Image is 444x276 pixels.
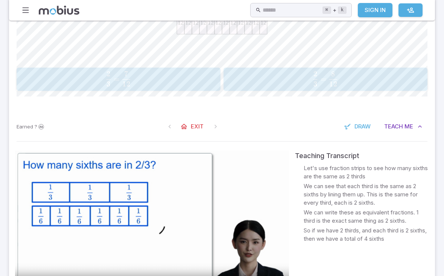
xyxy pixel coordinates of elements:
a: Exit [176,119,209,134]
span: On First Question [163,120,176,133]
span: ​ [318,71,318,81]
div: Teaching Transcript [295,151,429,161]
span: 2 [106,69,111,78]
kbd: ⌘ [322,6,331,14]
span: ? [35,123,37,130]
span: Teach [384,122,403,131]
span: 2 [313,69,318,78]
div: + [322,6,347,15]
span: 8 [331,69,335,78]
span: On Latest Question [209,120,222,133]
span: Earned [17,123,33,130]
span: 7 [124,69,128,78]
span: Me [404,122,413,131]
span: = [114,74,119,83]
p: Sign In to earn Mobius dollars [17,123,45,130]
p: We can see that each third is the same as 2 sixths by lining them up. This is the same for every ... [304,182,429,207]
span: = [321,74,326,83]
p: We can write these as equivalent fractions. 1 third is the exact same thing as 2 sixths. [304,208,429,225]
kbd: k [338,6,347,14]
span: ​ [337,71,338,81]
button: Draw [340,119,376,134]
span: Draw [354,122,371,131]
p: Let's use fraction strips to see how many sixths are the same as 2 thirds [304,164,429,181]
p: So if we have 2 thirds, and each third is 2 sixths, then we have a total of 4 sixths [304,226,429,243]
span: ​ [130,71,131,81]
button: TeachMe [379,119,427,134]
span: Exit [191,122,204,131]
a: Sign In [358,3,392,17]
